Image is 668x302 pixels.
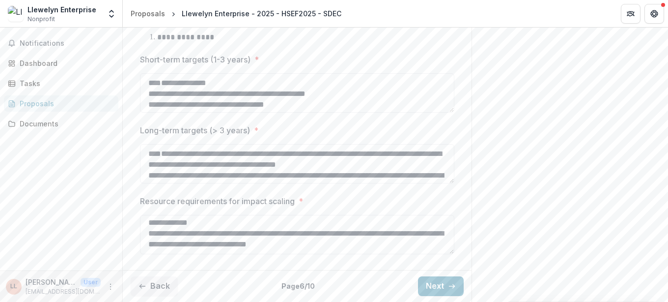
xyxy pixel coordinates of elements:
[26,277,77,287] p: [PERSON_NAME]
[418,276,464,296] button: Next
[26,287,101,296] p: [EMAIL_ADDRESS][DOMAIN_NAME]
[4,75,118,91] a: Tasks
[140,195,295,207] p: Resource requirements for impact scaling
[20,119,111,129] div: Documents
[182,8,341,19] div: Llewelyn Enterprise - 2025 - HSEF2025 - SDEC
[131,276,178,296] button: Back
[621,4,640,24] button: Partners
[644,4,664,24] button: Get Help
[4,95,118,112] a: Proposals
[4,35,118,51] button: Notifications
[140,54,250,65] p: Short-term targets (1-3 years)
[28,4,96,15] div: Llewelyn Enterprise
[20,78,111,89] div: Tasks
[81,278,101,287] p: User
[131,8,165,19] div: Proposals
[105,4,118,24] button: Open entity switcher
[4,116,118,132] a: Documents
[140,124,250,136] p: Long-term targets (> 3 years)
[105,281,116,293] button: More
[10,283,17,290] div: Llewelyn Lipi
[4,55,118,71] a: Dashboard
[20,39,114,48] span: Notifications
[20,58,111,68] div: Dashboard
[20,98,111,109] div: Proposals
[127,6,345,21] nav: breadcrumb
[281,281,315,291] p: Page 6 / 10
[8,6,24,22] img: Llewelyn Enterprise
[28,15,55,24] span: Nonprofit
[127,6,169,21] a: Proposals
